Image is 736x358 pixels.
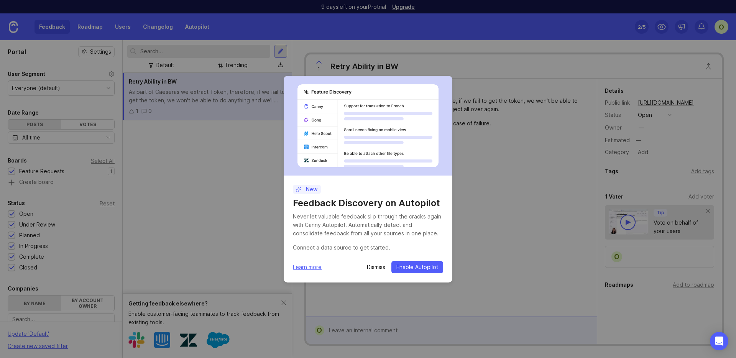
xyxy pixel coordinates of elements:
button: Dismiss [367,263,385,271]
img: autopilot-456452bdd303029aca878276f8eef889.svg [297,84,439,167]
h1: Feedback Discovery on Autopilot [293,197,443,209]
div: Never let valuable feedback slip through the cracks again with Canny Autopilot. Automatically det... [293,212,443,238]
div: Open Intercom Messenger [710,332,728,350]
p: New [296,186,318,193]
span: Enable Autopilot [396,263,438,271]
a: Learn more [293,263,322,271]
button: Enable Autopilot [391,261,443,273]
div: Connect a data source to get started. [293,243,443,252]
